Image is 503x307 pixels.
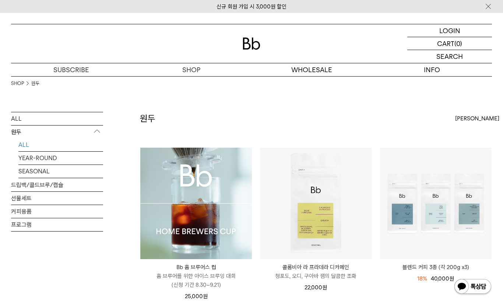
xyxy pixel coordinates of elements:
[131,63,252,76] a: SHOP
[11,192,103,205] a: 선물세트
[203,293,208,300] span: 원
[140,263,252,272] p: Bb 홈 브루어스 컵
[455,114,499,123] span: [PERSON_NAME]
[260,148,372,259] img: 콜롬비아 라 프라데라 디카페인
[11,63,131,76] a: SUBSCRIBE
[251,63,372,76] p: WHOLESALE
[11,179,103,191] a: 드립백/콜드브루/캡슐
[380,263,492,272] a: 블렌드 커피 3종 (각 200g x3)
[11,126,103,139] p: 원두
[439,24,460,37] p: LOGIN
[436,50,463,63] p: SEARCH
[243,38,260,50] img: 로고
[140,112,155,125] h2: 원두
[18,165,103,178] a: SEASONAL
[322,284,327,291] span: 원
[11,218,103,231] a: 프로그램
[140,272,252,289] p: 홈 브루어를 위한 아이스 브루잉 대회 (신청 기간 8.30~9.21)
[140,263,252,289] a: Bb 홈 브루어스 컵 홈 브루어를 위한 아이스 브루잉 대회(신청 기간 8.30~9.21)
[11,112,103,125] a: ALL
[437,37,454,50] p: CART
[380,148,492,259] img: 블렌드 커피 3종 (각 200g x3)
[140,148,252,259] img: Bb 홈 브루어스 컵
[417,274,427,283] div: 18%
[407,37,492,50] a: CART (0)
[260,263,372,280] a: 콜롬비아 라 프라데라 디카페인 청포도, 오디, 구아바 잼의 달콤한 조화
[18,138,103,151] a: ALL
[305,284,327,291] span: 22,000
[18,152,103,165] a: YEAR-ROUND
[372,63,492,76] p: INFO
[407,24,492,37] a: LOGIN
[217,3,286,10] a: 신규 회원 가입 시 3,000원 할인
[431,275,454,282] span: 40,000
[260,263,372,272] p: 콜롬비아 라 프라데라 디카페인
[31,80,39,87] a: 원두
[449,275,454,282] span: 원
[260,272,372,280] p: 청포도, 오디, 구아바 잼의 달콤한 조화
[11,205,103,218] a: 커피용품
[185,293,208,300] span: 25,000
[11,80,24,87] a: SHOP
[454,278,492,296] img: 카카오톡 채널 1:1 채팅 버튼
[454,37,462,50] p: (0)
